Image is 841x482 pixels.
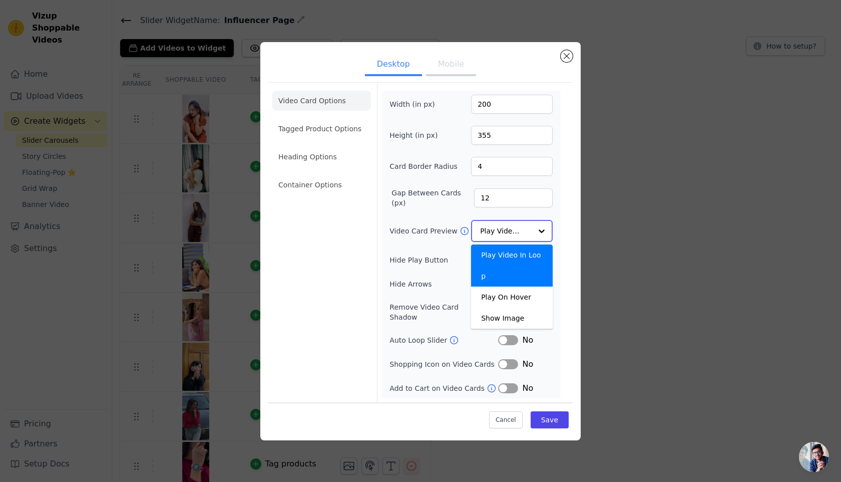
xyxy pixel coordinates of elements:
div: Play Video In Loop [471,245,553,287]
span: No [522,334,533,346]
a: Open chat [799,442,829,472]
button: Close modal [561,50,573,62]
button: Save [531,411,569,428]
li: Heading Options [272,147,371,167]
li: Container Options [272,175,371,195]
label: Add to Cart on Video Cards [389,383,487,393]
li: Video Card Options [272,91,371,111]
label: Width (in px) [389,99,444,109]
label: Height (in px) [389,130,444,140]
label: Card Border Radius [389,161,458,171]
button: Mobile [426,54,476,76]
label: Gap Between Cards (px) [391,188,474,208]
div: Play On Hover [471,287,553,308]
label: Auto Loop Slider [389,335,449,345]
li: Tagged Product Options [272,119,371,139]
span: No [522,382,533,394]
label: Shopping Icon on Video Cards [389,359,498,369]
label: Hide Play Button [389,255,498,265]
label: Remove Video Card Shadow [389,302,488,322]
div: Show Image [471,308,553,329]
label: Video Card Preview [389,226,459,236]
button: Cancel [489,411,523,428]
button: Desktop [365,54,422,76]
label: Hide Arrows [389,279,498,289]
span: No [522,358,533,370]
